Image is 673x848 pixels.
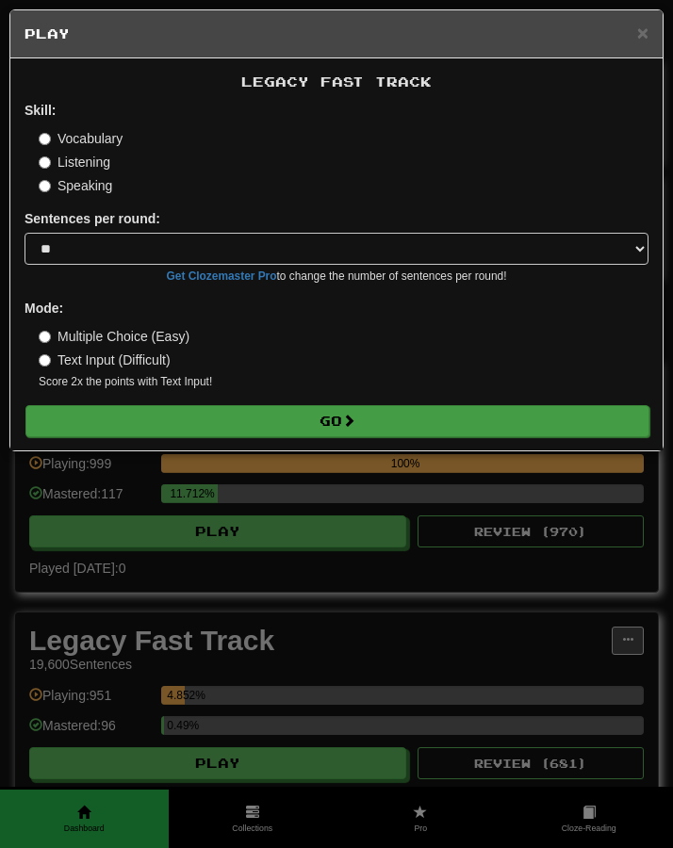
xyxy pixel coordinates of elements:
label: Sentences per round: [25,209,160,228]
label: Multiple Choice (Easy) [39,327,189,346]
strong: Mode: [25,301,63,316]
small: Score 2x the points with Text Input ! [39,374,648,390]
input: Listening [39,156,51,169]
input: Multiple Choice (Easy) [39,331,51,343]
label: Text Input (Difficult) [39,351,171,369]
label: Vocabulary [39,129,123,148]
strong: Skill: [25,103,56,118]
button: Close [637,23,648,42]
input: Text Input (Difficult) [39,354,51,367]
input: Speaking [39,180,51,192]
label: Speaking [39,176,112,195]
h5: Play [25,24,648,43]
span: × [637,22,648,43]
button: Go [25,405,649,437]
small: to change the number of sentences per round! [25,269,648,285]
input: Vocabulary [39,133,51,145]
a: Get Clozemaster Pro [167,269,277,283]
label: Listening [39,153,110,171]
span: Legacy Fast Track [241,73,432,90]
